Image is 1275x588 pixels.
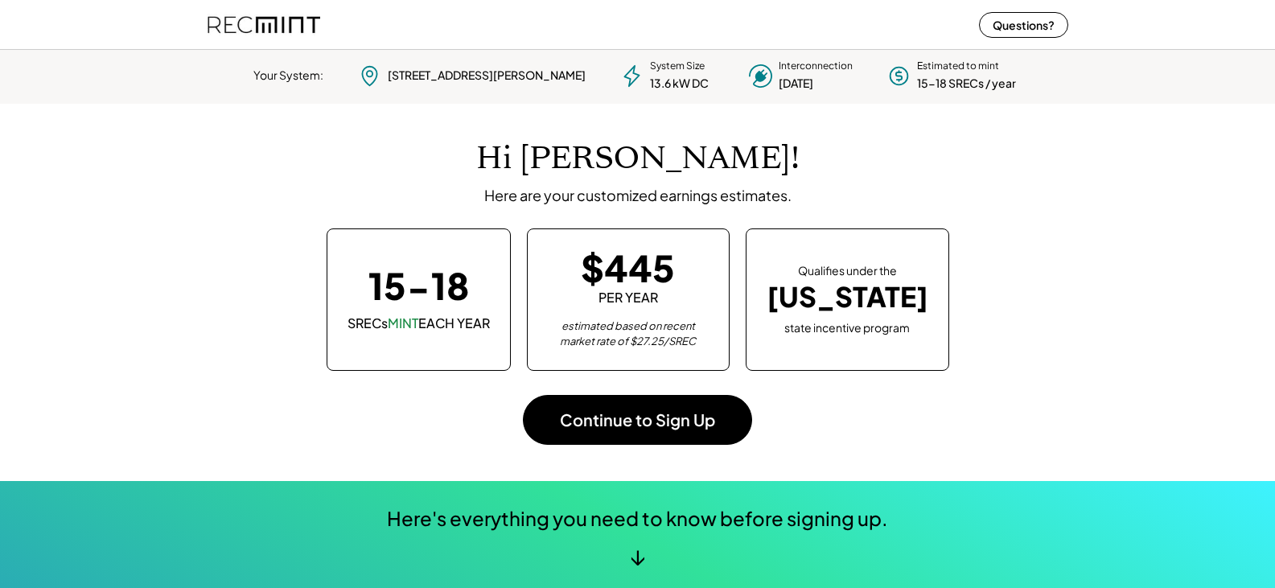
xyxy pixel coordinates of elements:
button: Questions? [979,12,1068,38]
div: Qualifies under the [798,263,897,279]
div: state incentive program [784,318,910,336]
div: [STREET_ADDRESS][PERSON_NAME] [388,68,586,84]
div: [DATE] [779,76,813,92]
div: System Size [650,60,705,73]
div: 15-18 SRECs / year [917,76,1016,92]
div: Here's everything you need to know before signing up. [387,505,888,532]
div: SRECs EACH YEAR [348,315,490,332]
div: estimated based on recent market rate of $27.25/SREC [548,319,709,350]
div: PER YEAR [598,289,658,306]
font: MINT [388,315,418,331]
div: Interconnection [779,60,853,73]
div: $445 [581,249,675,286]
div: 15-18 [368,267,469,303]
img: recmint-logotype%403x%20%281%29.jpeg [208,3,320,46]
h1: Hi [PERSON_NAME]! [476,140,800,178]
div: ↓ [630,544,645,568]
div: 13.6 kW DC [650,76,709,92]
div: Estimated to mint [917,60,999,73]
div: Here are your customized earnings estimates. [484,186,792,204]
div: Your System: [253,68,323,84]
button: Continue to Sign Up [523,395,752,445]
div: [US_STATE] [767,281,928,314]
